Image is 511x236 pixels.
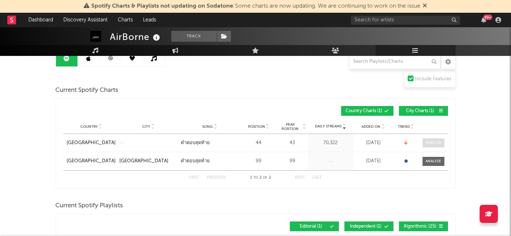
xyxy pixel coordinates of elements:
span: Song [203,125,213,129]
div: Include Features [415,75,452,84]
a: [GEOGRAPHIC_DATA] [67,139,116,147]
a: คำตอบสุดท้าย [181,139,239,147]
button: 99+ [481,17,486,23]
button: Last [313,176,322,180]
button: Next [295,176,306,180]
span: Country [80,125,98,129]
button: City Charts(1) [399,106,448,116]
span: Trend [398,125,410,129]
span: Spotify Charts & Playlists not updating on Sodatone [92,3,233,9]
button: Editorial(1) [290,221,339,231]
div: [GEOGRAPHIC_DATA] [120,158,169,165]
div: คำตอบสุดท้าย [181,158,210,165]
span: Algorithmic ( 25 ) [404,224,437,229]
input: Search for artists [351,16,460,25]
span: to [253,176,258,179]
div: AirBorne [110,31,162,43]
div: [DATE] [355,158,392,165]
button: Country Charts(1) [341,106,394,116]
span: Editorial ( 1 ) [295,224,328,229]
span: of [263,176,267,179]
a: Dashboard [23,13,58,27]
div: 99 [279,158,306,165]
div: [DATE] [355,139,392,147]
span: Country Charts ( 1 ) [346,109,383,113]
a: คำตอบสุดท้าย [181,158,239,165]
span: Dismiss [423,3,427,9]
button: Track [171,31,217,42]
div: 44 [243,139,275,147]
a: Discovery Assistant [58,13,113,27]
a: Leads [138,13,161,27]
button: Previous [207,176,226,180]
input: Search Playlists/Charts [350,54,440,69]
a: [GEOGRAPHIC_DATA] [67,158,116,165]
span: Peak Position [279,122,302,131]
button: First [189,176,200,180]
div: 70,322 [310,139,352,147]
span: : Some charts are now updating. We are continuing to work on the issue [92,3,421,9]
span: City [142,125,150,129]
div: 99 + [483,15,492,20]
span: City Charts ( 1 ) [404,109,437,113]
button: Independent(1) [344,221,394,231]
div: 1 2 2 [241,174,281,182]
div: 43 [279,139,306,147]
span: Added On [362,125,381,129]
div: คำตอบสุดท้าย [181,139,210,147]
span: Independent ( 1 ) [349,224,383,229]
span: Current Spotify Playlists [56,202,123,210]
span: Current Spotify Charts [56,86,119,95]
div: 99 [243,158,275,165]
span: Daily Streams [315,124,342,129]
button: Algorithmic(25) [399,221,448,231]
a: Charts [113,13,138,27]
span: Position [248,125,265,129]
a: [GEOGRAPHIC_DATA] [120,158,177,165]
